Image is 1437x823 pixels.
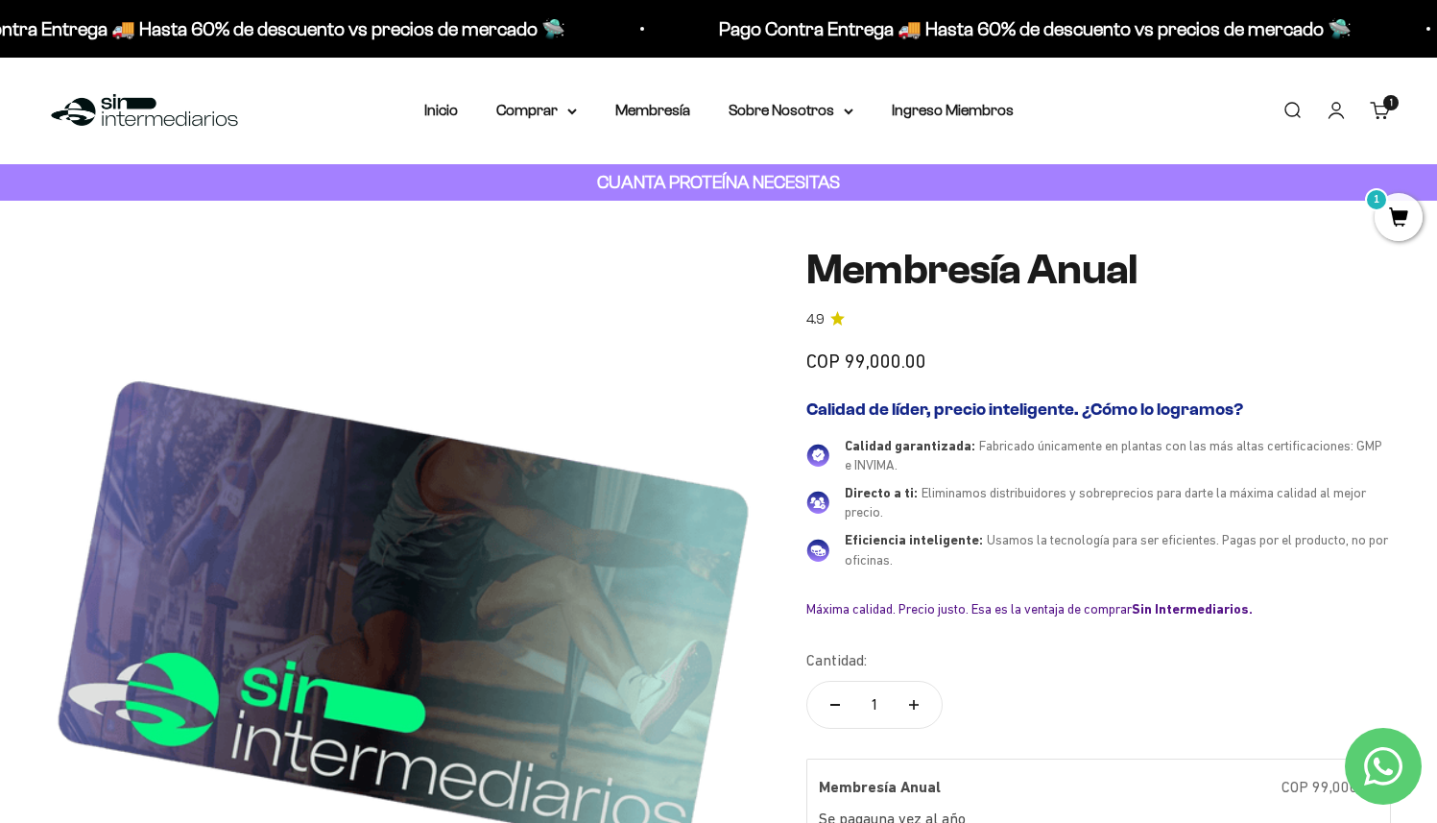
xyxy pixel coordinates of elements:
[845,532,1388,568] span: Usamos la tecnología para ser eficientes. Pagas por el producto, no por oficinas.
[819,775,941,800] label: Membresía Anual
[806,309,1391,330] a: 4.94.9 de 5.0 estrellas
[806,600,1391,617] div: Máxima calidad. Precio justo. Esa es la ventaja de comprar
[845,485,918,500] span: Directo a ti:
[845,438,975,453] span: Calidad garantizada:
[845,532,983,547] span: Eficiencia inteligente:
[806,247,1391,293] h1: Membresía Anual
[892,102,1014,118] a: Ingreso Miembros
[719,13,1352,44] p: Pago Contra Entrega 🚚 Hasta 60% de descuento vs precios de mercado 🛸
[729,98,853,123] summary: Sobre Nosotros
[615,102,690,118] a: Membresía
[806,491,829,514] img: Directo a ti
[845,438,1382,473] span: Fabricado únicamente en plantas con las más altas certificaciones: GMP e INVIMA.
[1132,601,1253,617] b: Sin Intermediarios.
[1390,98,1393,108] span: 1
[845,485,1366,520] span: Eliminamos distribuidores y sobreprecios para darte la máxima calidad al mejor precio.
[806,351,926,372] span: COP 99,000.00
[1281,778,1378,795] span: COP 99,000.00
[496,98,577,123] summary: Comprar
[424,102,458,118] a: Inicio
[807,682,863,728] button: Reducir cantidad
[886,682,942,728] button: Aumentar cantidad
[1375,208,1423,230] a: 1
[597,172,840,192] strong: CUANTA PROTEÍNA NECESITAS
[806,539,829,562] img: Eficiencia inteligente
[806,444,829,467] img: Calidad garantizada
[806,399,1391,421] h2: Calidad de líder, precio inteligente. ¿Cómo lo logramos?
[806,648,867,673] label: Cantidad:
[1365,188,1388,211] mark: 1
[806,309,825,330] span: 4.9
